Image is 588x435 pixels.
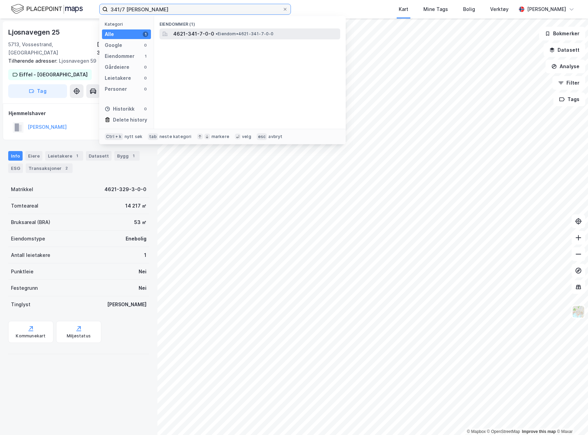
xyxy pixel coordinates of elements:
div: Punktleie [11,268,34,276]
button: Analyse [546,60,585,73]
div: Personer [105,85,127,93]
div: Leietakere [45,151,83,161]
div: 53 ㎡ [134,218,146,226]
span: Eiendom • 4621-341-7-0-0 [216,31,274,37]
input: Søk på adresse, matrikkel, gårdeiere, leietakere eller personer [108,4,282,14]
div: Bruksareal (BRA) [11,218,50,226]
button: Tag [8,84,67,98]
div: Ctrl + k [105,133,123,140]
div: [PERSON_NAME], 329/3 [97,40,149,57]
div: Ljosnavegen 59 [8,57,144,65]
span: • [216,31,218,36]
button: Filter [552,76,585,90]
div: Eiendommer (1) [154,16,346,28]
div: Kontrollprogram for chat [554,402,588,435]
div: 14 217 ㎡ [125,202,146,210]
div: 0 [143,86,148,92]
div: Ljosnavegen 25 [8,27,61,38]
div: Antall leietakere [11,251,50,259]
span: Tilhørende adresser: [8,58,59,64]
div: markere [212,134,229,139]
div: Miljøstatus [67,333,91,339]
div: Eiffel - [GEOGRAPHIC_DATA] [19,71,88,79]
a: Improve this map [522,429,556,434]
div: Historikk [105,105,135,113]
div: Tomteareal [11,202,38,210]
div: Mine Tags [423,5,448,13]
div: Nei [139,284,146,292]
div: 1 [130,152,137,159]
button: Tags [553,92,585,106]
div: 0 [143,64,148,70]
div: Kategori [105,22,151,27]
div: avbryt [268,134,282,139]
div: 5713, Vossestrand, [GEOGRAPHIC_DATA] [8,40,97,57]
div: 0 [143,106,148,112]
div: Hjemmelshaver [9,109,149,117]
a: Mapbox [467,429,486,434]
div: Gårdeiere [105,63,129,71]
div: Leietakere [105,74,131,82]
div: 1 [74,152,80,159]
div: Nei [139,268,146,276]
div: velg [242,134,251,139]
div: nytt søk [125,134,143,139]
div: Kommunekart [16,333,46,339]
div: Bolig [463,5,475,13]
img: Z [572,305,585,318]
img: logo.f888ab2527a4732fd821a326f86c7f29.svg [11,3,83,15]
div: Alle [105,30,114,38]
div: Kart [399,5,408,13]
span: 4621-341-7-0-0 [173,30,214,38]
iframe: Chat Widget [554,402,588,435]
div: Bygg [114,151,140,161]
a: OpenStreetMap [487,429,520,434]
div: Eiere [25,151,42,161]
button: Datasett [544,43,585,57]
div: 0 [143,42,148,48]
button: Bokmerker [539,27,585,40]
div: Matrikkel [11,185,33,194]
div: [PERSON_NAME] [107,300,146,309]
div: Google [105,41,122,49]
div: Enebolig [126,235,146,243]
div: [PERSON_NAME] [527,5,566,13]
div: esc [257,133,267,140]
div: Tinglyst [11,300,30,309]
div: neste kategori [159,134,192,139]
div: 4621-329-3-0-0 [104,185,146,194]
div: 1 [144,251,146,259]
div: 0 [143,75,148,81]
div: Datasett [86,151,112,161]
div: tab [148,133,158,140]
div: Transaksjoner [26,163,73,173]
div: 1 [143,32,148,37]
div: Info [8,151,23,161]
div: Eiendommer [105,52,135,60]
div: ESG [8,163,23,173]
div: 1 [143,53,148,59]
div: Delete history [113,116,147,124]
div: Eiendomstype [11,235,45,243]
div: 2 [63,165,70,172]
div: Festegrunn [11,284,38,292]
div: Verktøy [490,5,509,13]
